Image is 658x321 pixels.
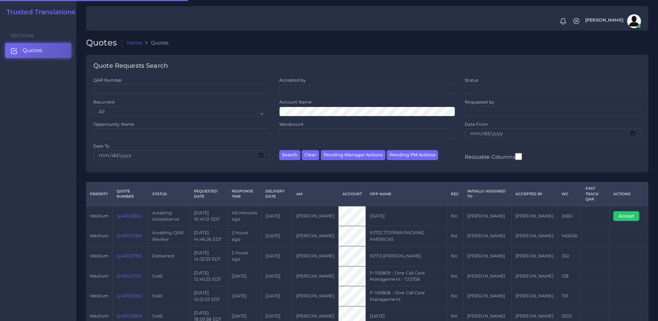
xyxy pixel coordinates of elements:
[93,77,122,83] label: QAR Number
[447,246,463,266] td: No
[262,206,292,226] td: [DATE]
[609,182,648,206] th: Actions
[190,182,228,206] th: Requested Date
[292,286,338,306] td: [PERSON_NAME]
[127,39,142,46] a: Home
[463,246,511,266] td: [PERSON_NAME]
[292,246,338,266] td: [PERSON_NAME]
[117,293,142,298] a: QAR125680
[262,226,292,246] td: [DATE]
[292,182,338,206] th: AM
[90,313,109,319] span: medium
[93,121,134,127] label: Opportunity Name
[117,253,142,258] a: QAR125786
[262,286,292,306] td: [DATE]
[557,286,581,306] td: 701
[142,39,169,46] li: Quotes
[190,206,228,226] td: [DATE] 16:41:21 EDT
[366,226,447,246] td: 92722 TOPPAN PACKING AMERICAS
[511,182,557,206] th: Accepted by
[463,266,511,286] td: [PERSON_NAME]
[585,18,623,23] span: [PERSON_NAME]
[447,286,463,306] td: No
[148,226,190,246] td: Awaiting QAR Review
[627,14,641,28] img: avatar
[228,286,262,306] td: [DATE]
[465,152,522,161] label: Resizable Columns
[11,33,34,38] span: Sections
[511,286,557,306] td: [PERSON_NAME]
[2,8,76,16] a: Trusted Translations
[90,213,109,219] span: medium
[23,47,42,54] span: Quotes
[117,213,142,219] a: QAR125802
[582,182,609,206] th: Fast Track QAR
[511,266,557,286] td: [PERSON_NAME]
[557,246,581,266] td: 350
[302,150,319,160] button: Clear
[279,121,304,127] label: Wordcount
[463,226,511,246] td: [PERSON_NAME]
[557,266,581,286] td: 128
[117,313,142,319] a: QAR125669
[465,99,494,105] label: Requested by
[190,246,228,266] td: [DATE] 14:32:23 EDT
[511,206,557,226] td: [PERSON_NAME]
[292,266,338,286] td: [PERSON_NAME]
[511,246,557,266] td: [PERSON_NAME]
[90,233,109,238] span: medium
[148,286,190,306] td: Sold
[86,182,113,206] th: Priority
[90,293,109,298] span: medium
[117,233,142,238] a: QAR125789
[447,226,463,246] td: No
[90,253,109,258] span: medium
[463,206,511,226] td: [PERSON_NAME]
[117,273,141,279] a: QAR125702
[463,286,511,306] td: [PERSON_NAME]
[463,182,511,206] th: Initially Assigned to
[511,226,557,246] td: [PERSON_NAME]
[93,62,168,70] h4: Quote Requests Search
[190,226,228,246] td: [DATE] 14:46:26 EDT
[613,213,644,218] a: Accept
[228,226,262,246] td: 2 hours ago
[366,182,447,206] th: Opp Name
[582,14,643,28] a: [PERSON_NAME]avatar
[338,182,366,206] th: Account
[387,150,438,160] button: Pending PM Actions
[93,99,115,105] label: Recurrent
[292,226,338,246] td: [PERSON_NAME]
[465,121,488,127] label: Date From
[447,206,463,226] td: No
[366,246,447,266] td: 92713 [PERSON_NAME]
[321,150,385,160] button: Pending Manager Actions
[557,206,581,226] td: 2000
[279,99,312,105] label: Account Name
[228,182,262,206] th: Response Time
[366,206,447,226] td: [DATE]
[262,266,292,286] td: [DATE]
[447,266,463,286] td: No
[190,266,228,286] td: [DATE] 12:40:25 EDT
[465,77,478,83] label: Status
[262,182,292,206] th: Delivery Date
[557,182,581,206] th: WC
[613,211,639,221] button: Accept
[93,143,110,149] label: Date To
[228,206,262,226] td: 40 minutes ago
[366,286,447,306] td: P-100808 - One Call Care Management
[279,150,300,160] button: Search
[148,266,190,286] td: Sold
[148,206,190,226] td: Awaiting Acceptance
[515,152,522,161] input: Resizable Columns
[90,273,109,279] span: medium
[292,206,338,226] td: [PERSON_NAME]
[113,182,148,206] th: Quote Number
[447,182,463,206] th: REC
[366,266,447,286] td: P-100809 - One Call Care Management - T23758
[148,246,190,266] td: Delivered
[228,246,262,266] td: 2 hours ago
[86,38,122,48] h2: Quotes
